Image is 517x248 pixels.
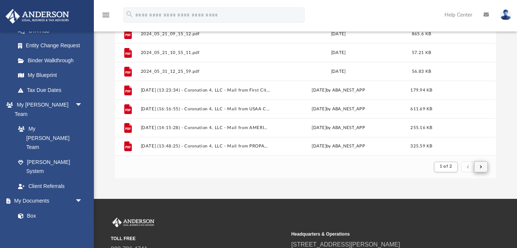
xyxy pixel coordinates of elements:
img: Anderson Advisors Platinum Portal [3,9,71,24]
span: 255.16 KB [411,125,433,129]
a: Tax Due Dates [11,83,94,98]
div: [DATE] by ABA_NEST_APP [274,105,403,112]
button: [DATE] (14:15:28) - Coronation 4, LLC - Mail from AMERICAN BANKERS INSURANCE COMPANY OF [US_STATE... [141,125,270,130]
span: 1 of 2 [440,164,452,168]
div: [DATE] by ABA_NEST_APP [274,124,403,131]
small: Headquarters & Operations [291,231,467,237]
img: User Pic [500,9,511,20]
span: arrow_drop_down [75,194,90,209]
span: 56.83 KB [412,69,431,73]
img: Anderson Advisors Platinum Portal [111,218,156,227]
div: grid [115,23,496,156]
a: [STREET_ADDRESS][PERSON_NAME] [291,241,400,248]
button: 2024_05_31_12_25_59.pdf [141,69,270,74]
button: 1 of 2 [434,162,458,172]
span: 179.94 KB [411,88,433,92]
button: [DATE] (16:16:55) - Coronation 4, LLC - Mail from USAA CASUALTY INSURANCE COMPANY.pdf [141,107,270,111]
i: menu [101,11,110,20]
a: Binder Walkthrough [11,53,94,68]
a: Client Referrals [11,179,90,194]
div: [DATE] [274,30,403,37]
div: [DATE] by ABA_NEST_APP [274,87,403,93]
a: menu [101,14,110,20]
span: 865.6 KB [412,32,431,36]
span: 325.59 KB [411,144,433,148]
a: My [PERSON_NAME] Teamarrow_drop_down [5,98,90,122]
i: search [125,10,134,18]
div: [DATE] by ABA_NEST_APP [274,143,403,150]
small: TOLL FREE [111,235,286,242]
a: My [PERSON_NAME] Team [11,122,86,155]
button: [DATE] (13:23:34) - Coronation 4, LLC - Mail from First Citizens Bank.pdf [141,88,270,93]
span: 611.69 KB [411,107,433,111]
button: 2024_05_21_09_15_12.pdf [141,32,270,36]
div: [DATE] [274,68,403,75]
a: [PERSON_NAME] System [11,155,90,179]
a: My Blueprint [11,68,90,83]
button: [DATE] (13:48:25) - Coronation 4, LLC - Mail from PROPAY INC.pdf [141,144,270,149]
span: 57.21 KB [412,50,431,54]
a: Box [11,208,86,223]
a: Entity Change Request [11,38,94,53]
span: arrow_drop_down [75,98,90,113]
button: 2024_05_21_10_55_11.pdf [141,50,270,55]
a: My Documentsarrow_drop_down [5,194,90,209]
div: [DATE] [274,49,403,56]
